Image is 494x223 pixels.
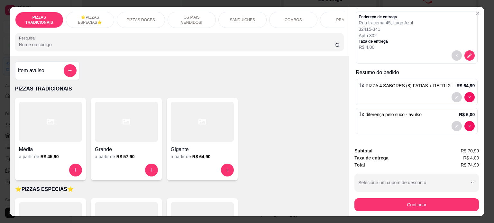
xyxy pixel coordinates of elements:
label: Pesquisa [19,35,37,41]
p: ⭐️PIZZAS ESPECIAS⭐️ [71,15,109,25]
button: decrease-product-quantity [452,50,462,61]
button: add-separate-item [64,64,77,77]
div: a partir de [171,153,234,160]
p: COMBOS [285,17,302,22]
h4: Grande [95,146,158,153]
h4: Item avulso [18,67,44,74]
input: Pesquisa [19,41,335,48]
button: Close [472,8,483,18]
p: Rua Iracema , 45 , Lago Azul [359,20,413,26]
p: PIZZAS TRADICIONAIS [21,15,58,25]
button: decrease-product-quantity [452,92,462,102]
strong: Taxa de entrega [354,155,389,160]
strong: Subtotal [354,148,372,153]
span: diferença pelo suco - avulso [366,112,422,117]
button: decrease-product-quantity [464,50,475,61]
button: increase-product-quantity [69,164,82,176]
h6: R$ 45,90 [41,153,59,160]
h6: R$ 64,90 [192,153,211,160]
p: ⭐️PIZZAS ESPECIAS⭐️ [15,185,344,193]
p: 1 x [359,82,453,90]
p: R$ 4,00 [359,44,413,50]
p: PIZZAS DOCES [127,17,155,22]
p: PRATOS [336,17,352,22]
div: a partir de [95,153,158,160]
p: R$ 64,99 [456,82,475,89]
strong: Total [354,162,365,167]
button: increase-product-quantity [145,164,158,176]
div: a partir de [19,153,82,160]
h4: Gigante [171,146,234,153]
h4: Média [19,146,82,153]
p: Taxa de entrega [359,39,413,44]
p: OS MAIS VENDIDOS! [173,15,210,25]
span: R$ 70,99 [461,147,479,154]
button: decrease-product-quantity [464,121,475,131]
span: R$ 74,99 [461,161,479,168]
p: Apto 302 [359,32,413,39]
button: increase-product-quantity [221,164,234,176]
span: R$ 4,00 [463,154,479,161]
h6: R$ 57,90 [116,153,135,160]
button: decrease-product-quantity [452,121,462,131]
p: 32415-341 [359,26,413,32]
button: Continuar [354,198,479,211]
p: 1 x [359,111,422,118]
p: R$ 6,00 [459,111,475,118]
p: PIZZAS TRADICIONAIS [15,85,344,93]
button: decrease-product-quantity [464,92,475,102]
p: SANDUÍCHES [230,17,255,22]
span: PIZZA 4 SABORES (8) FATIAS + REFRI 2L [366,83,453,88]
p: Endereço de entrega [359,14,413,20]
p: Resumo do pedido [356,69,478,76]
button: Selecione um cupom de desconto [354,174,479,192]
